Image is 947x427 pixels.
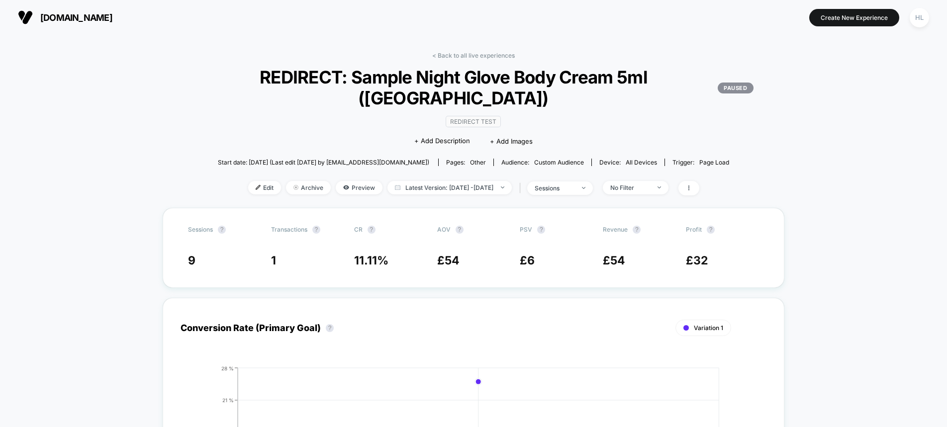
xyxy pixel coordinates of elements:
[501,159,584,166] div: Audience:
[686,226,702,233] span: Profit
[222,397,234,403] tspan: 21 %
[387,181,512,194] span: Latest Version: [DATE] - [DATE]
[15,9,115,25] button: [DOMAIN_NAME]
[218,226,226,234] button: ?
[293,185,298,190] img: end
[490,137,533,145] span: + Add Images
[368,226,376,234] button: ?
[354,254,388,267] span: 11.11 %
[470,159,486,166] span: other
[633,226,641,234] button: ?
[432,52,515,59] a: < Back to all live experiences
[188,226,213,233] span: Sessions
[610,184,650,191] div: No Filter
[693,254,708,267] span: 32
[395,185,400,190] img: calendar
[699,159,729,166] span: Page Load
[271,254,276,267] span: 1
[537,226,545,234] button: ?
[446,159,486,166] div: Pages:
[414,136,470,146] span: + Add Description
[437,226,451,233] span: AOV
[517,181,527,195] span: |
[809,9,899,26] button: Create New Experience
[286,181,331,194] span: Archive
[446,116,501,127] span: Redirect Test
[271,226,307,233] span: Transactions
[326,324,334,332] button: ?
[193,67,753,108] span: REDIRECT: Sample Night Glove Body Cream 5ml ([GEOGRAPHIC_DATA])
[40,12,112,23] span: [DOMAIN_NAME]
[501,186,504,188] img: end
[610,254,625,267] span: 54
[218,159,429,166] span: Start date: [DATE] (Last edit [DATE] by [EMAIL_ADDRESS][DOMAIN_NAME])
[437,254,460,267] span: £
[591,159,664,166] span: Device:
[527,254,535,267] span: 6
[18,10,33,25] img: Visually logo
[707,226,715,234] button: ?
[603,226,628,233] span: Revenue
[658,186,661,188] img: end
[535,184,574,192] div: sessions
[686,254,708,267] span: £
[354,226,363,233] span: CR
[907,7,932,28] button: HL
[221,365,234,371] tspan: 28 %
[445,254,460,267] span: 54
[534,159,584,166] span: Custom Audience
[520,226,532,233] span: PSV
[603,254,625,267] span: £
[672,159,729,166] div: Trigger:
[626,159,657,166] span: all devices
[256,185,261,190] img: edit
[188,254,195,267] span: 9
[456,226,464,234] button: ?
[312,226,320,234] button: ?
[336,181,382,194] span: Preview
[582,187,585,189] img: end
[248,181,281,194] span: Edit
[694,324,723,332] span: Variation 1
[718,83,753,93] p: PAUSED
[910,8,929,27] div: HL
[520,254,535,267] span: £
